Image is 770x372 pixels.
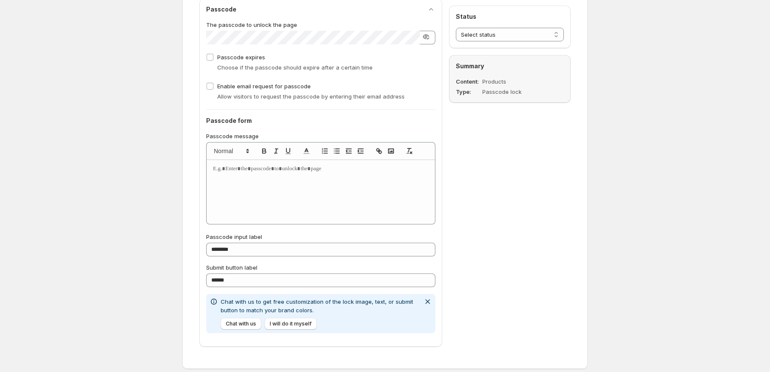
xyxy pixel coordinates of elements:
span: Chat with us [226,320,256,327]
h2: Passcode [206,5,236,14]
span: Enable email request for passcode [217,83,311,90]
dt: Type : [456,87,481,96]
button: Chat with us [221,318,261,330]
button: Dismiss notification [422,296,434,308]
h2: Status [456,12,564,21]
span: The passcode to unlock the page [206,21,297,28]
span: Chat with us to get free customization of the lock image, text, or submit button to match your br... [221,298,413,314]
dd: Products [482,77,542,86]
dt: Content : [456,77,481,86]
span: Passcode expires [217,54,265,61]
h2: Summary [456,62,564,70]
span: Submit button label [206,264,257,271]
button: I will do it myself [265,318,317,330]
span: Choose if the passcode should expire after a certain time [217,64,373,71]
span: I will do it myself [270,320,312,327]
h2: Passcode form [206,116,435,125]
span: Passcode input label [206,233,262,240]
dd: Passcode lock [482,87,542,96]
span: Allow visitors to request the passcode by entering their email address [217,93,405,100]
p: Passcode message [206,132,435,140]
